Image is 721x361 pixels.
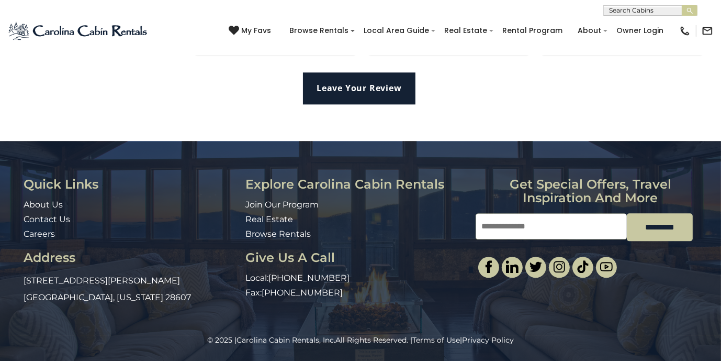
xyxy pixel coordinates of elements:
[229,25,274,37] a: My Favs
[245,200,319,210] a: Join Our Program
[245,272,467,285] p: Local:
[24,251,238,265] h3: Address
[702,25,713,37] img: mail-regular-black.png
[24,335,697,345] p: All Rights Reserved. | |
[236,335,335,345] a: Carolina Cabin Rentals, Inc.
[611,23,669,39] a: Owner Login
[482,260,495,273] img: facebook-single.svg
[24,229,55,239] a: Careers
[24,200,63,210] a: About Us
[600,260,613,273] img: youtube-light.svg
[553,260,566,273] img: instagram-single.svg
[8,20,149,41] img: Blue-2.png
[262,288,343,298] a: [PHONE_NUMBER]
[358,23,434,39] a: Local Area Guide
[245,287,467,299] p: Fax:
[476,178,705,205] h3: Get special offers, travel inspiration and more
[284,23,354,39] a: Browse Rentals
[303,72,415,104] a: Leave Your Review
[530,260,542,273] img: twitter-single.svg
[207,335,335,345] span: © 2025 |
[245,178,467,191] h3: Explore Carolina Cabin Rentals
[24,272,238,306] p: [STREET_ADDRESS][PERSON_NAME] [GEOGRAPHIC_DATA], [US_STATE] 28607
[506,260,519,273] img: linkedin-single.svg
[268,273,350,283] a: [PHONE_NUMBER]
[241,25,271,36] span: My Favs
[577,260,589,273] img: tiktok.svg
[462,335,514,345] a: Privacy Policy
[572,23,606,39] a: About
[497,23,568,39] a: Rental Program
[245,251,467,265] h3: Give Us A Call
[24,214,70,224] a: Contact Us
[679,25,691,37] img: phone-regular-black.png
[439,23,492,39] a: Real Estate
[24,178,238,191] h3: Quick Links
[412,335,460,345] a: Terms of Use
[245,229,311,239] a: Browse Rentals
[245,214,293,224] a: Real Estate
